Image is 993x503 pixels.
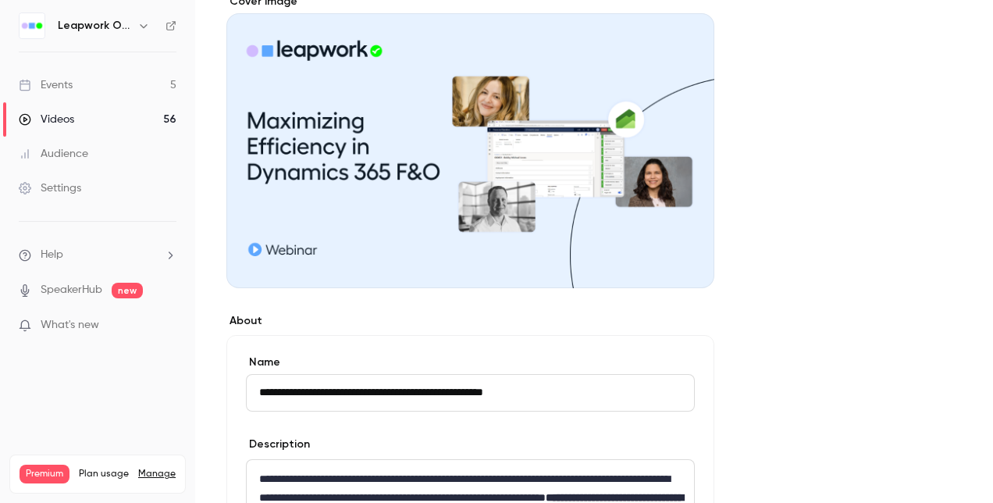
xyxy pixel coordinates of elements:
label: Name [246,355,695,370]
a: Manage [138,468,176,480]
label: About [226,313,714,329]
span: Help [41,247,63,263]
div: Events [19,77,73,93]
span: new [112,283,143,298]
img: Leapwork Online Event [20,13,44,38]
li: help-dropdown-opener [19,247,176,263]
label: Description [246,437,310,452]
h6: Leapwork Online Event [58,18,131,34]
a: SpeakerHub [41,282,102,298]
span: What's new [41,317,99,334]
iframe: Noticeable Trigger [158,319,176,333]
div: Settings [19,180,81,196]
span: Premium [20,465,69,483]
div: Audience [19,146,88,162]
div: Videos [19,112,74,127]
span: Plan usage [79,468,129,480]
